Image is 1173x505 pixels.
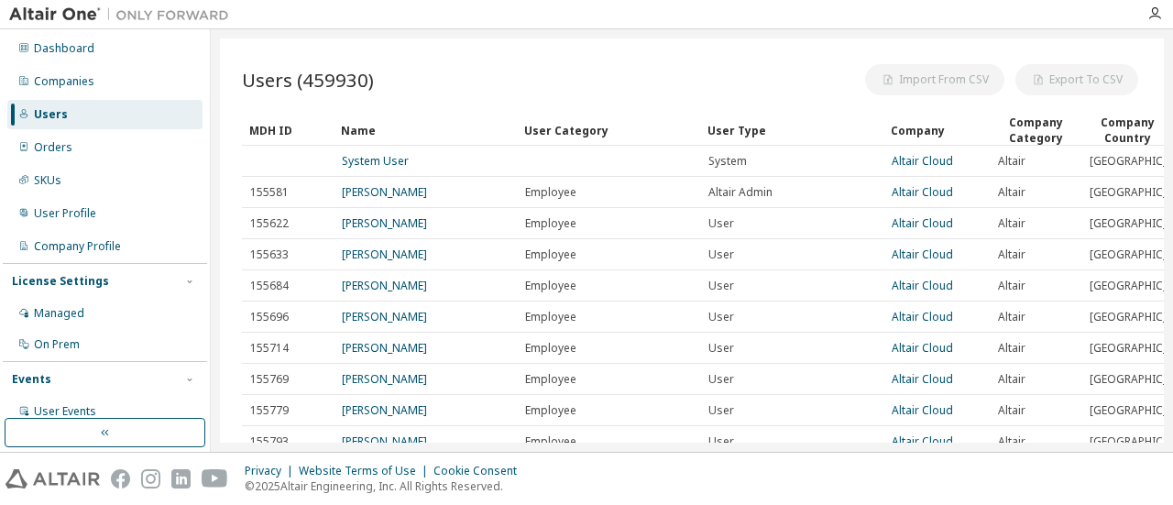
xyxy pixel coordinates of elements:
span: Altair [998,434,1025,449]
img: instagram.svg [141,469,160,489]
span: 155779 [250,403,289,418]
a: [PERSON_NAME] [342,371,427,387]
img: youtube.svg [202,469,228,489]
span: Altair [998,279,1025,293]
span: Employee [525,279,576,293]
span: 155769 [250,372,289,387]
span: User [708,372,734,387]
div: On Prem [34,337,80,352]
span: Employee [525,434,576,449]
div: Website Terms of Use [299,464,433,478]
p: © 2025 Altair Engineering, Inc. All Rights Reserved. [245,478,528,494]
span: 155793 [250,434,289,449]
div: Privacy [245,464,299,478]
div: Companies [34,74,94,89]
img: linkedin.svg [171,469,191,489]
div: User Category [524,115,693,145]
a: System User [342,153,409,169]
img: facebook.svg [111,469,130,489]
span: User [708,247,734,262]
a: Altair Cloud [892,278,953,293]
div: Company Category [997,115,1074,146]
img: altair_logo.svg [5,469,100,489]
span: Employee [525,403,576,418]
a: Altair Cloud [892,340,953,356]
div: User Type [707,115,876,145]
div: Users [34,107,68,122]
span: 155622 [250,216,289,231]
span: User [708,341,734,356]
a: Altair Cloud [892,184,953,200]
span: Employee [525,216,576,231]
span: 155633 [250,247,289,262]
div: User Events [34,404,96,419]
a: [PERSON_NAME] [342,340,427,356]
div: User Profile [34,206,96,221]
a: Altair Cloud [892,215,953,231]
span: User [708,310,734,324]
span: User [708,216,734,231]
img: Altair One [9,5,238,24]
span: Altair [998,310,1025,324]
span: User [708,403,734,418]
span: User [708,279,734,293]
a: [PERSON_NAME] [342,215,427,231]
span: Employee [525,185,576,200]
a: [PERSON_NAME] [342,184,427,200]
div: Company [891,115,982,145]
a: [PERSON_NAME] [342,402,427,418]
div: License Settings [12,274,109,289]
span: 155581 [250,185,289,200]
a: Altair Cloud [892,402,953,418]
span: Altair [998,372,1025,387]
div: Company Country [1089,115,1166,146]
div: Dashboard [34,41,94,56]
div: Company Profile [34,239,121,254]
a: Altair Cloud [892,247,953,262]
span: System [708,154,747,169]
span: Altair [998,216,1025,231]
div: SKUs [34,173,61,188]
span: Altair [998,341,1025,356]
a: [PERSON_NAME] [342,309,427,324]
a: [PERSON_NAME] [342,247,427,262]
span: User [708,434,734,449]
div: Managed [34,306,84,321]
span: 155714 [250,341,289,356]
span: Employee [525,310,576,324]
div: Cookie Consent [433,464,528,478]
a: Altair Cloud [892,153,953,169]
span: 155684 [250,279,289,293]
span: Users (459930) [242,67,374,93]
span: Altair [998,154,1025,169]
a: Altair Cloud [892,309,953,324]
button: Import From CSV [865,64,1004,95]
a: [PERSON_NAME] [342,278,427,293]
div: Events [12,372,51,387]
span: Altair Admin [708,185,773,200]
span: Altair [998,247,1025,262]
div: MDH ID [249,115,326,145]
div: Name [341,115,510,145]
a: Altair Cloud [892,434,953,449]
span: Employee [525,341,576,356]
button: Export To CSV [1015,64,1138,95]
span: Altair [998,403,1025,418]
a: Altair Cloud [892,371,953,387]
span: Altair [998,185,1025,200]
span: Employee [525,372,576,387]
span: Employee [525,247,576,262]
div: Orders [34,140,72,155]
span: 155696 [250,310,289,324]
a: [PERSON_NAME] [342,434,427,449]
